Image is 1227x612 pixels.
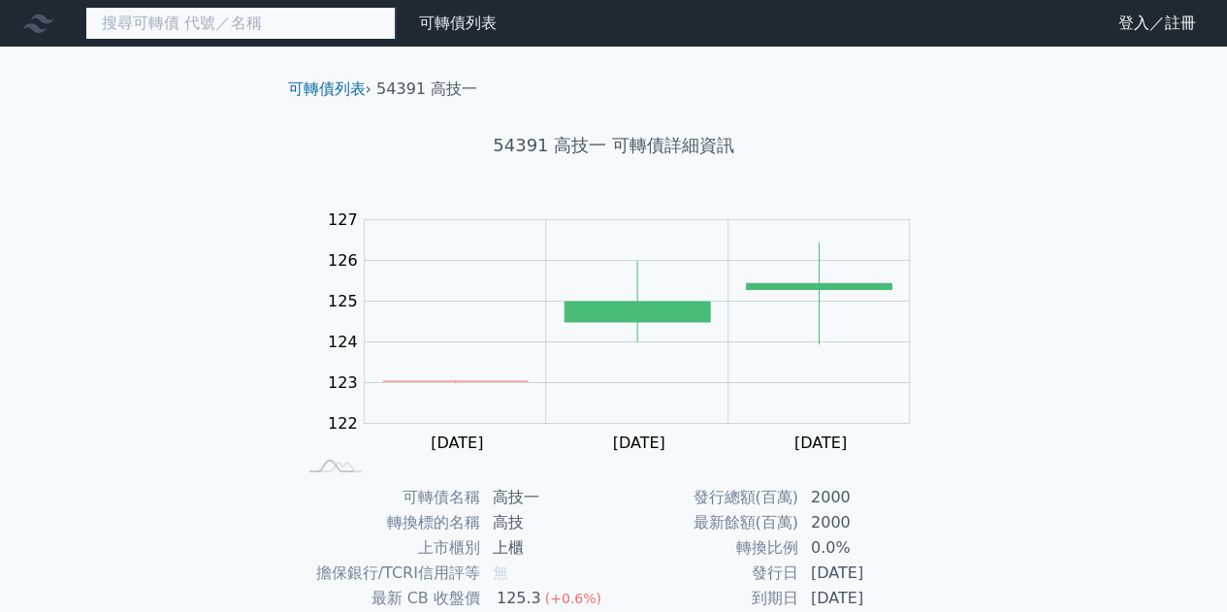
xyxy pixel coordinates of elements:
td: 轉換標的名稱 [296,510,481,535]
td: 2000 [799,510,932,535]
span: (+0.6%) [545,591,601,606]
li: 54391 高技一 [376,78,477,101]
td: 高技一 [481,485,614,510]
span: 無 [493,564,508,582]
a: 登入／註冊 [1103,8,1211,39]
tspan: 124 [328,333,358,351]
tspan: [DATE] [794,434,847,452]
g: Series [383,242,892,383]
td: [DATE] [799,586,932,611]
tspan: [DATE] [612,434,664,452]
td: 最新餘額(百萬) [614,510,799,535]
tspan: [DATE] [431,434,483,452]
td: 擔保銀行/TCRI信用評等 [296,561,481,586]
td: 到期日 [614,586,799,611]
tspan: 122 [328,414,358,433]
td: 上櫃 [481,535,614,561]
td: 轉換比例 [614,535,799,561]
tspan: 127 [328,210,358,229]
tspan: 125 [328,292,358,310]
td: 上市櫃別 [296,535,481,561]
td: 0.0% [799,535,932,561]
td: 發行日 [614,561,799,586]
a: 可轉債列表 [419,14,497,32]
a: 可轉債列表 [288,80,366,98]
div: 125.3 [493,587,545,610]
g: Chart [317,210,938,452]
input: 搜尋可轉債 代號／名稱 [85,7,396,40]
td: 可轉債名稱 [296,485,481,510]
td: 最新 CB 收盤價 [296,586,481,611]
td: [DATE] [799,561,932,586]
td: 高技 [481,510,614,535]
li: › [288,78,371,101]
td: 發行總額(百萬) [614,485,799,510]
h1: 54391 高技一 可轉債詳細資訊 [273,132,955,159]
tspan: 123 [328,373,358,392]
td: 2000 [799,485,932,510]
tspan: 126 [328,251,358,270]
